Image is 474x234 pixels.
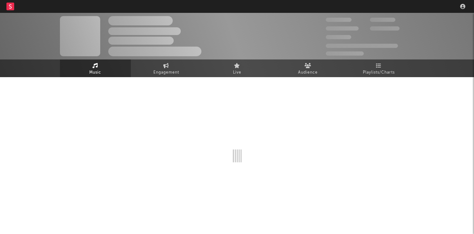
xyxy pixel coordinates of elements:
span: Playlists/Charts [363,69,395,76]
span: 300,000 [326,18,352,22]
a: Engagement [131,59,202,77]
span: Engagement [153,69,179,76]
span: Jump Score: 85.0 [326,51,364,56]
a: Playlists/Charts [343,59,414,77]
span: 50,000,000 Monthly Listeners [326,44,398,48]
a: Audience [273,59,343,77]
a: Live [202,59,273,77]
span: Audience [298,69,318,76]
span: 100,000 [370,18,395,22]
span: Live [233,69,241,76]
span: 1,000,000 [370,26,400,31]
span: 100,000 [326,35,351,39]
span: Music [89,69,101,76]
a: Music [60,59,131,77]
span: 50,000,000 [326,26,359,31]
